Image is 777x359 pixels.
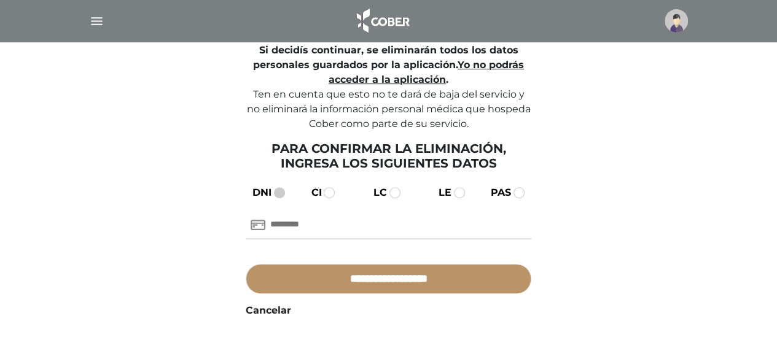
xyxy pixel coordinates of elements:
img: Cober_menu-lines-white.svg [89,14,104,29]
a: Cancelar [246,303,291,318]
label: LE [428,185,451,200]
label: LC [362,185,387,200]
label: PAS [480,185,511,200]
img: profile-placeholder.svg [665,9,688,33]
strong: Si decidís continuar, se eliminarán todos los datos personales guardados por la aplicación. . [253,44,524,85]
h5: Para confirmar la eliminación, ingresa los siguientes datos [246,141,531,171]
p: Ten en cuenta que esto no te dará de baja del servicio y no eliminará la información personal méd... [246,43,531,131]
label: DNI [241,185,271,200]
label: CI [300,185,321,200]
img: logo_cober_home-white.png [350,6,415,36]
